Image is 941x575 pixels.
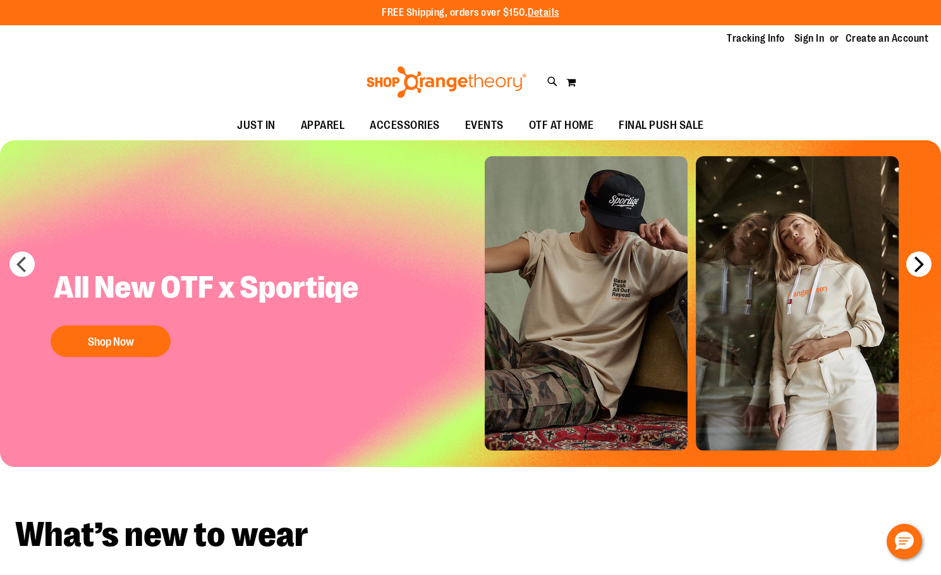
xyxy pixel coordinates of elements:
[365,66,528,98] img: Shop Orangetheory
[288,111,358,140] a: APPAREL
[15,517,926,552] h2: What’s new to wear
[727,32,785,45] a: Tracking Info
[529,111,594,140] span: OTF AT HOME
[846,32,929,45] a: Create an Account
[887,524,922,559] button: Hello, have a question? Let’s chat.
[516,111,607,140] a: OTF AT HOME
[44,259,381,319] h2: All New OTF x Sportiqe
[237,111,276,140] span: JUST IN
[301,111,345,140] span: APPAREL
[465,111,504,140] span: EVENTS
[51,325,171,357] button: Shop Now
[224,111,288,140] a: JUST IN
[606,111,717,140] a: FINAL PUSH SALE
[906,251,932,277] button: next
[9,251,35,277] button: prev
[44,259,381,363] a: All New OTF x Sportiqe Shop Now
[357,111,452,140] a: ACCESSORIES
[370,111,440,140] span: ACCESSORIES
[382,6,559,20] p: FREE Shipping, orders over $150.
[619,111,704,140] span: FINAL PUSH SALE
[528,7,559,18] a: Details
[452,111,516,140] a: EVENTS
[794,32,825,45] a: Sign In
